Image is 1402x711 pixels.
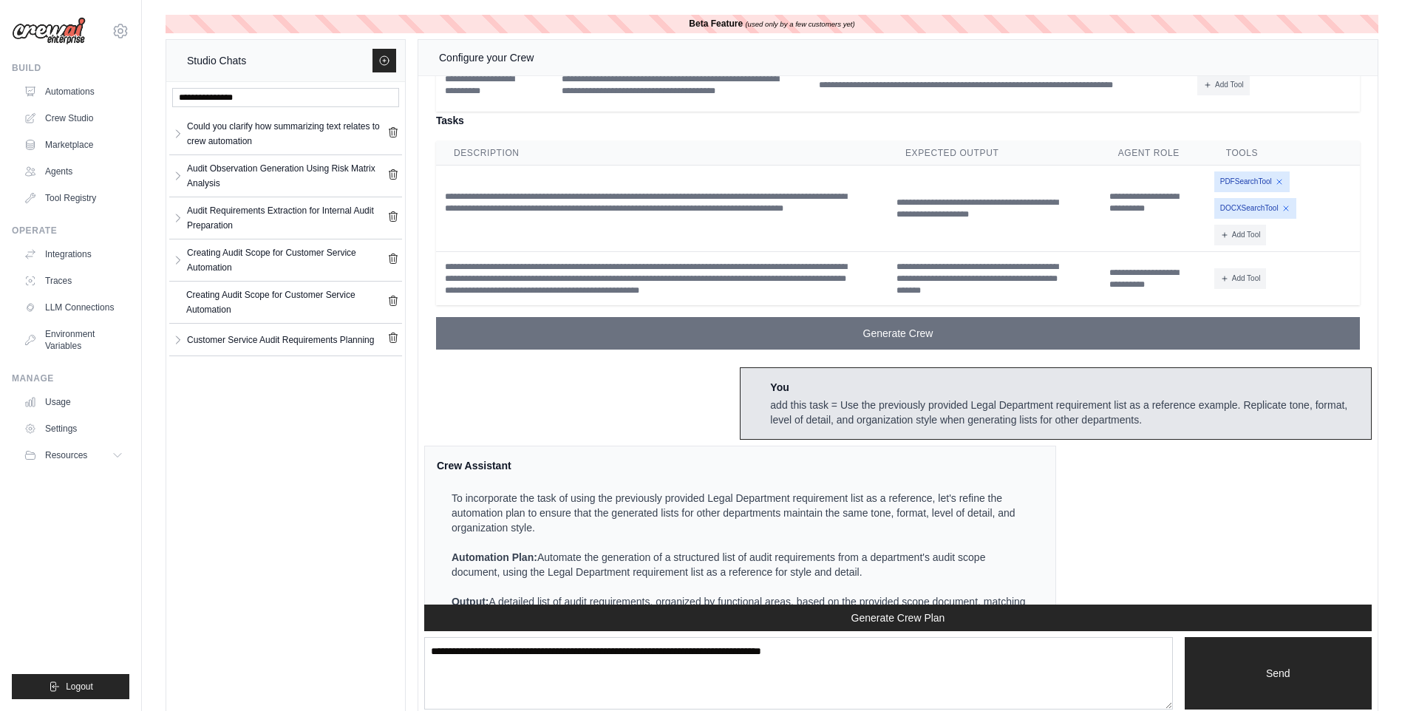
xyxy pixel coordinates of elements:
a: Integrations [18,242,129,266]
span: Generate Crew [863,326,933,341]
button: Add Tool [1197,75,1250,95]
button: Logout [12,674,129,699]
button: Generate Crew [436,317,1360,350]
div: Build [12,62,129,74]
img: Logo [12,17,86,45]
a: Crew Studio [18,106,129,130]
a: Agents [18,160,129,183]
div: add this task = Use the previously provided Legal Department requirement list as a reference exam... [770,398,1359,427]
span: Resources [45,449,87,461]
h4: Tasks [436,112,1360,129]
a: Audit Observation Generation Using Risk Matrix Analysis [184,161,387,191]
th: Tools [1208,141,1360,166]
button: Resources [18,443,129,467]
button: Generate Crew Plan [424,605,1372,631]
a: Tool Registry [18,186,129,210]
div: Audit Observation Generation Using Risk Matrix Analysis [187,161,387,191]
div: Audit Requirements Extraction for Internal Audit Preparation [187,203,387,233]
span: Logout [66,681,93,693]
div: Creating Audit Scope for Customer Service Automation [186,288,387,317]
a: Customer Service Audit Requirements Planning [184,330,387,350]
button: Add Tool [1214,268,1267,289]
div: Studio Chats [187,52,246,69]
i: (used only by a few customers yet) [745,20,854,28]
a: Could you clarify how summarizing text relates to crew automation [184,119,387,149]
a: LLM Connections [18,296,129,319]
th: Agent Role [1100,141,1208,166]
span: PDFSearchTool [1214,171,1290,192]
a: Marketplace [18,133,129,157]
div: Customer Service Audit Requirements Planning [187,333,374,347]
p: A detailed list of audit requirements, organized by functional areas, based on the provided scope... [452,594,1026,624]
a: Creating Audit Scope for Customer Service Automation [184,245,387,275]
th: Expected Output [888,141,1100,166]
a: Automations [18,80,129,103]
div: Creating Audit Scope for Customer Service Automation [187,245,387,275]
div: Crew Assistant [437,458,1026,473]
div: Configure your Crew [439,49,534,67]
a: Audit Requirements Extraction for Internal Audit Preparation [184,203,387,233]
a: Settings [18,417,129,440]
strong: Automation Plan: [452,551,537,563]
div: Could you clarify how summarizing text relates to crew automation [187,119,387,149]
div: You [770,380,1359,395]
p: Automate the generation of a structured list of audit requirements from a department's audit scop... [452,550,1026,579]
strong: Output: [452,596,489,608]
button: Add Tool [1214,225,1267,245]
a: Traces [18,269,129,293]
a: Environment Variables [18,322,129,358]
a: Usage [18,390,129,414]
div: Manage [12,372,129,384]
b: Beta Feature [689,18,743,29]
span: DOCXSearchTool [1214,198,1296,219]
div: Operate [12,225,129,237]
button: Send [1185,637,1372,710]
p: To incorporate the task of using the previously provided Legal Department requirement list as a r... [452,491,1026,535]
th: Description [436,141,888,166]
a: Creating Audit Scope for Customer Service Automation [183,288,387,317]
